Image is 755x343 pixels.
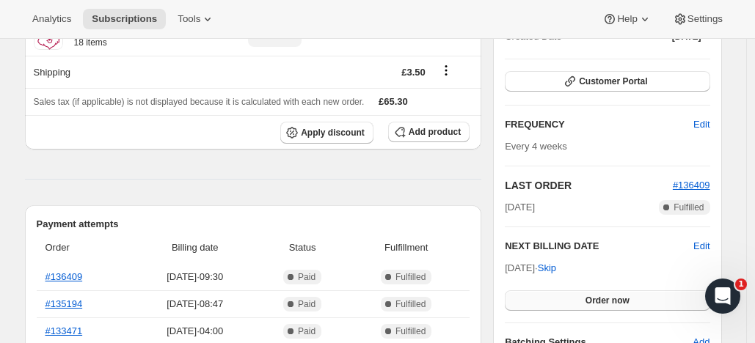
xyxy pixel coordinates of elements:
[685,113,718,136] button: Edit
[586,295,630,306] span: Order now
[735,279,747,290] span: 1
[674,202,704,213] span: Fulfilled
[34,97,365,107] span: Sales tax (if applicable) is not displayed because it is calculated with each new order.
[505,200,535,215] span: [DATE]
[178,13,200,25] span: Tools
[298,325,316,337] span: Paid
[37,232,133,264] th: Order
[137,297,253,311] span: [DATE] · 08:47
[301,127,365,139] span: Apply discount
[579,75,647,87] span: Customer Portal
[92,13,157,25] span: Subscriptions
[37,217,470,232] h2: Payment attempts
[25,56,219,88] th: Shipping
[617,13,637,25] span: Help
[705,279,740,314] iframe: Intercom live chat
[505,71,710,92] button: Customer Portal
[409,126,461,138] span: Add product
[505,117,693,132] h2: FREQUENCY
[395,325,426,337] span: Fulfilled
[687,13,723,25] span: Settings
[45,271,83,282] a: #136409
[693,239,710,254] button: Edit
[379,96,408,107] span: £65.30
[137,270,253,284] span: [DATE] · 09:30
[505,262,556,273] span: [DATE] ·
[262,240,343,255] span: Status
[395,271,426,283] span: Fulfilled
[137,240,253,255] span: Billing date
[298,271,316,283] span: Paid
[280,122,373,144] button: Apply discount
[395,298,426,310] span: Fulfilled
[32,13,71,25] span: Analytics
[594,9,660,29] button: Help
[45,325,83,336] a: #133471
[529,257,565,280] button: Skip
[137,324,253,339] span: [DATE] · 04:00
[351,240,461,255] span: Fulfillment
[388,122,470,142] button: Add product
[169,9,224,29] button: Tools
[505,178,673,193] h2: LAST ORDER
[83,9,166,29] button: Subscriptions
[505,141,567,152] span: Every 4 weeks
[23,9,80,29] button: Analytics
[673,178,710,193] button: #136409
[505,239,693,254] h2: NEXT BILLING DATE
[664,9,732,29] button: Settings
[74,37,107,48] small: 18 items
[434,62,458,78] button: Shipping actions
[693,117,710,132] span: Edit
[298,298,316,310] span: Paid
[673,180,710,191] a: #136409
[401,67,426,78] span: £3.50
[505,290,710,311] button: Order now
[538,261,556,276] span: Skip
[45,298,83,309] a: #135194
